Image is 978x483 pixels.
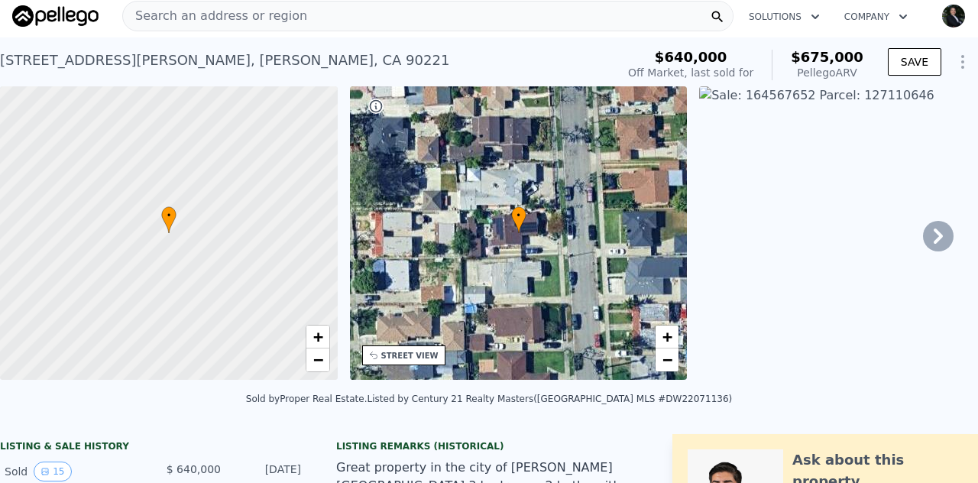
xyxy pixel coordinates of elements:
img: avatar [941,4,966,28]
button: Show Options [947,47,978,77]
a: Zoom out [656,348,678,371]
span: + [662,327,672,346]
span: • [161,209,176,222]
div: Pellego ARV [791,65,863,80]
button: View historical data [34,462,71,481]
button: SAVE [888,48,941,76]
div: Listed by Century 21 Realty Masters ([GEOGRAPHIC_DATA] MLS #DW22071136) [368,394,733,404]
button: Company [832,3,920,31]
span: Search an address or region [123,7,307,25]
div: • [161,206,176,233]
button: Solutions [737,3,832,31]
a: Zoom in [306,326,329,348]
span: − [313,350,322,369]
img: Pellego [12,5,99,27]
div: Listing Remarks (Historical) [336,440,642,452]
span: $675,000 [791,49,863,65]
div: Off Market, last sold for [628,65,753,80]
span: • [511,209,526,222]
div: [DATE] [233,462,301,481]
div: • [511,206,526,233]
a: Zoom in [656,326,678,348]
div: Sold by Proper Real Estate . [246,394,368,404]
div: STREET VIEW [381,350,439,361]
span: − [662,350,672,369]
a: Zoom out [306,348,329,371]
span: + [313,327,322,346]
div: Sold [5,462,141,481]
span: $ 640,000 [167,463,221,475]
span: $640,000 [655,49,727,65]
